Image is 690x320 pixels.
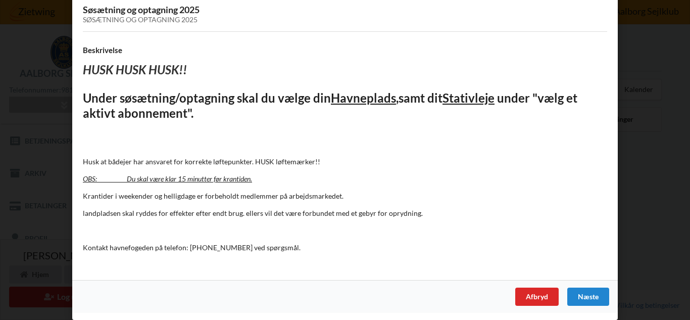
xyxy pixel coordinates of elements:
[442,90,495,105] u: Stativleje
[567,288,609,306] div: Næste
[83,191,607,201] p: Krantider i weekender og helligdage er forbeholdt medlemmer på arbejdsmarkedet.
[515,288,559,306] div: Afbryd
[83,174,252,183] u: OBS: Du skal være klar 15 minutter før krantiden.
[83,157,607,167] p: Husk at bådejer har ansvaret for korrekte løftepunkter. HUSK løftemærker!!
[83,90,607,122] h2: Under søsætning/optagning skal du vælge din samt dit under "vælg et aktivt abonnement".
[331,90,396,105] u: Havneplads
[83,45,607,55] h4: Beskrivelse
[83,4,607,24] h3: Søsætning og optagning 2025
[83,243,607,253] p: Kontakt havnefogeden på telefon: [PHONE_NUMBER] ved spørgsmål.
[396,90,399,105] u: ,
[83,208,607,218] p: landpladsen skal ryddes for effekter efter endt brug. ellers vil det være forbundet med et gebyr ...
[83,62,187,77] i: HUSK HUSK HUSK!!
[83,16,607,24] div: Søsætning og optagning 2025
